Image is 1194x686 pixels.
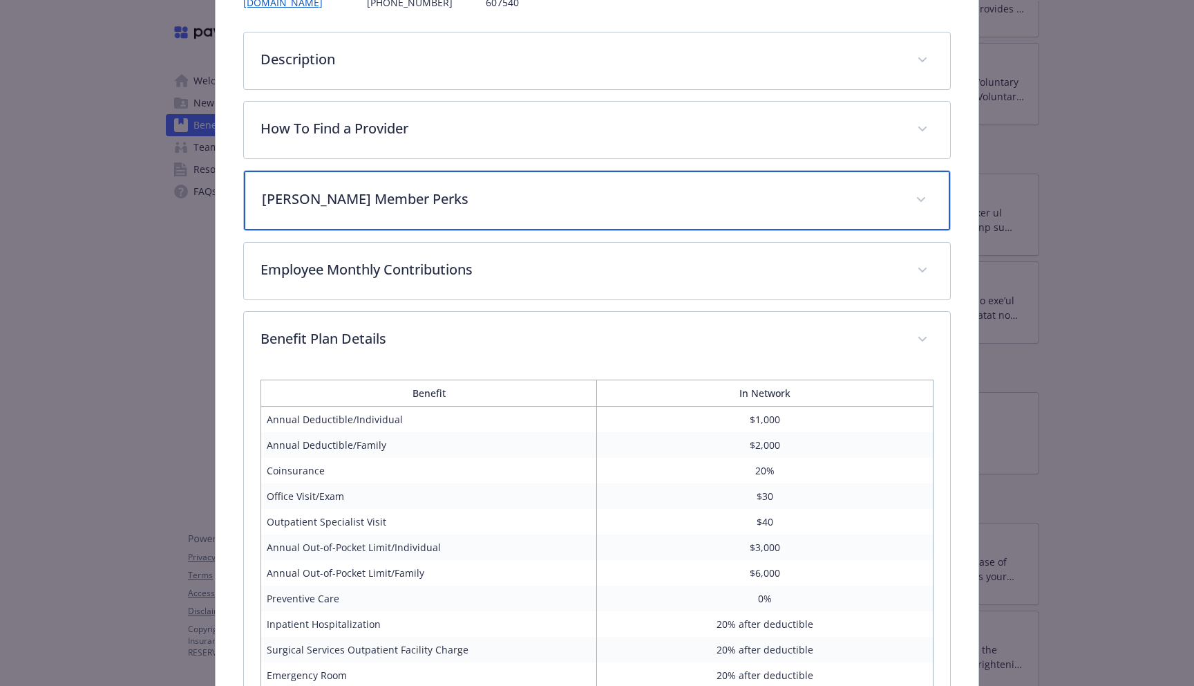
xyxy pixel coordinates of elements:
div: Benefit Plan Details [244,312,950,369]
td: $30 [597,483,933,509]
td: Surgical Services Outpatient Facility Charge [261,637,597,662]
p: Description [260,49,900,70]
td: 0% [597,586,933,611]
p: Employee Monthly Contributions [260,259,900,280]
td: Annual Deductible/Individual [261,407,597,433]
td: $3,000 [597,535,933,560]
td: $40 [597,509,933,535]
p: Benefit Plan Details [260,328,900,349]
div: Employee Monthly Contributions [244,243,950,299]
td: 20% after deductible [597,611,933,637]
td: Preventive Care [261,586,597,611]
div: Description [244,33,950,89]
p: How To Find a Provider [260,118,900,139]
td: Outpatient Specialist Visit [261,509,597,535]
th: In Network [597,380,933,407]
td: Annual Deductible/Family [261,432,597,458]
td: $2,000 [597,432,933,458]
td: Annual Out-of-Pocket Limit/Family [261,560,597,586]
td: Inpatient Hospitalization [261,611,597,637]
th: Benefit [261,380,597,407]
p: [PERSON_NAME] Member Perks [262,189,899,210]
td: 20% after deductible [597,637,933,662]
td: Coinsurance [261,458,597,483]
td: Annual Out-of-Pocket Limit/Individual [261,535,597,560]
td: $1,000 [597,407,933,433]
td: Office Visit/Exam [261,483,597,509]
td: $6,000 [597,560,933,586]
td: 20% [597,458,933,483]
div: How To Find a Provider [244,102,950,158]
div: [PERSON_NAME] Member Perks [244,171,950,230]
